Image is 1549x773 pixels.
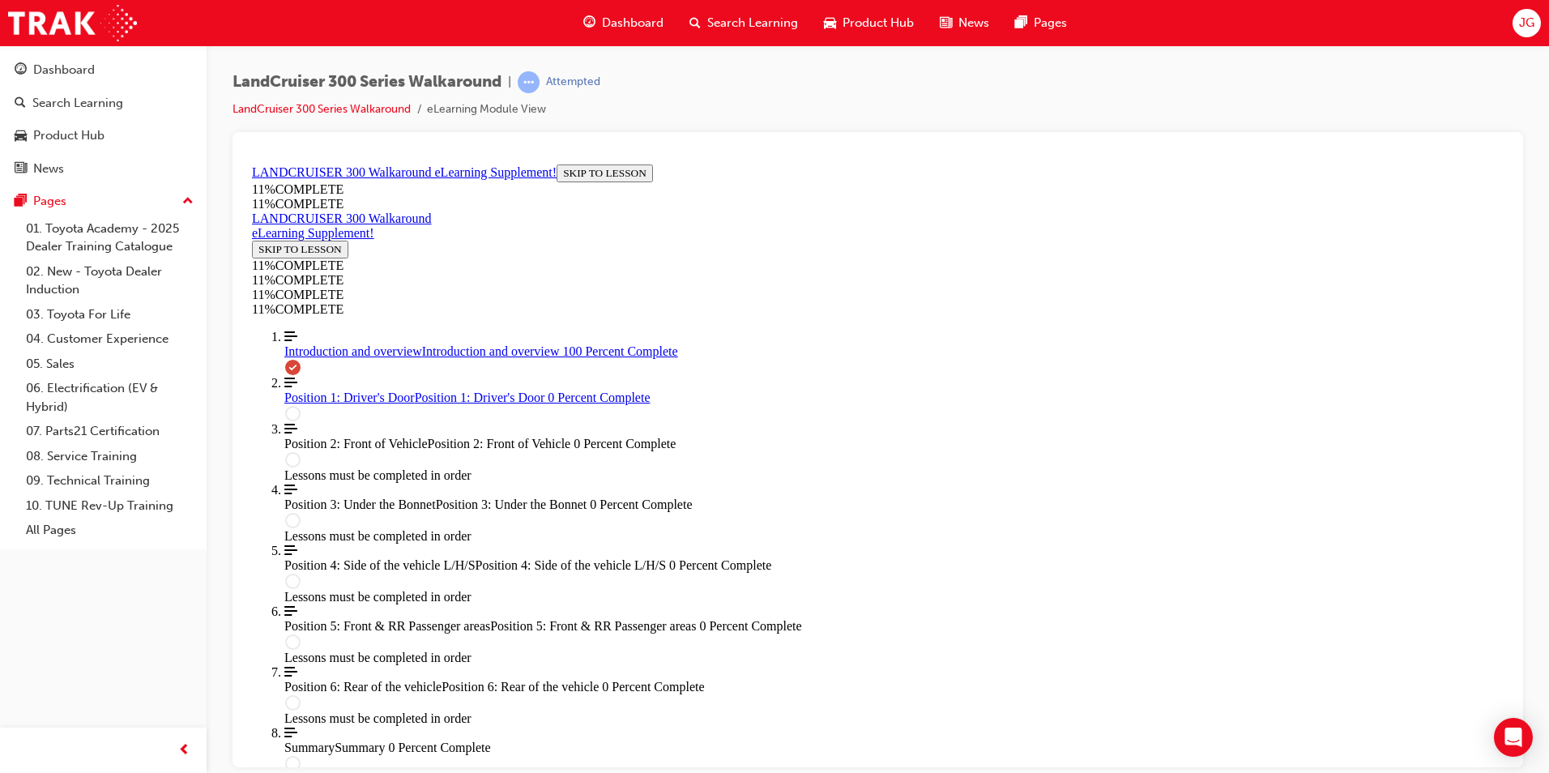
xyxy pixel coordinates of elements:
[824,13,836,33] span: car-icon
[19,216,200,259] a: 01. Toyota Academy - 2025 Dealer Training Catalogue
[811,6,927,40] a: car-iconProduct Hub
[19,376,200,419] a: 06. Electrification (EV & Hybrid)
[6,53,221,130] section: Course Information
[958,14,989,32] span: News
[6,172,1258,690] nav: Course Outline
[6,53,186,82] a: LANDCRUISER 300 Walkaround eLearning Supplement!
[508,73,511,92] span: |
[6,115,221,130] div: 11 % COMPLETE
[33,126,105,145] div: Product Hub
[6,121,200,151] a: Product Hub
[427,100,546,119] li: eLearning Module View
[6,130,1258,144] div: 11 % COMPLETE
[6,52,200,186] button: DashboardSearch LearningProduct HubNews
[182,191,194,212] span: up-icon
[311,6,408,24] button: SKIP TO LESSON
[1034,14,1067,32] span: Pages
[927,6,1002,40] a: news-iconNews
[6,83,103,100] button: SKIP TO LESSON
[676,6,811,40] a: search-iconSearch Learning
[6,186,200,216] button: Pages
[546,75,600,90] div: Attempted
[6,100,221,115] div: 11 % COMPLETE
[178,741,190,761] span: prev-icon
[32,94,123,113] div: Search Learning
[15,162,27,177] span: news-icon
[233,102,411,116] a: LandCruiser 300 Series Walkaround
[233,73,501,92] span: LandCruiser 300 Series Walkaround
[1494,718,1533,757] div: Open Intercom Messenger
[583,13,595,33] span: guage-icon
[15,63,27,78] span: guage-icon
[6,144,1258,159] div: 11 % COMPLETE
[6,6,1258,690] section: Course Overview
[602,14,664,32] span: Dashboard
[1513,9,1541,37] button: JG
[940,13,952,33] span: news-icon
[707,14,798,32] span: Search Learning
[570,6,676,40] a: guage-iconDashboard
[1519,14,1534,32] span: JG
[1015,13,1027,33] span: pages-icon
[518,71,540,93] span: learningRecordVerb_ATTEMPT-icon
[19,493,200,519] a: 10. TUNE Rev-Up Training
[19,327,200,352] a: 04. Customer Experience
[19,419,200,444] a: 07. Parts21 Certification
[6,7,311,21] a: LANDCRUISER 300 Walkaround eLearning Supplement!
[19,518,200,543] a: All Pages
[8,5,137,41] img: Trak
[15,129,27,143] span: car-icon
[19,468,200,493] a: 09. Technical Training
[15,194,27,209] span: pages-icon
[19,302,200,327] a: 03. Toyota For Life
[15,96,26,111] span: search-icon
[6,39,1258,53] div: 11 % COMPLETE
[1002,6,1080,40] a: pages-iconPages
[843,14,914,32] span: Product Hub
[33,160,64,178] div: News
[689,13,701,33] span: search-icon
[19,444,200,469] a: 08. Service Training
[6,154,200,184] a: News
[33,192,66,211] div: Pages
[19,352,200,377] a: 05. Sales
[6,88,200,118] a: Search Learning
[19,259,200,302] a: 02. New - Toyota Dealer Induction
[6,55,200,85] a: Dashboard
[33,61,95,79] div: Dashboard
[6,24,1258,39] div: 11 % COMPLETE
[6,6,1258,53] section: Course Information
